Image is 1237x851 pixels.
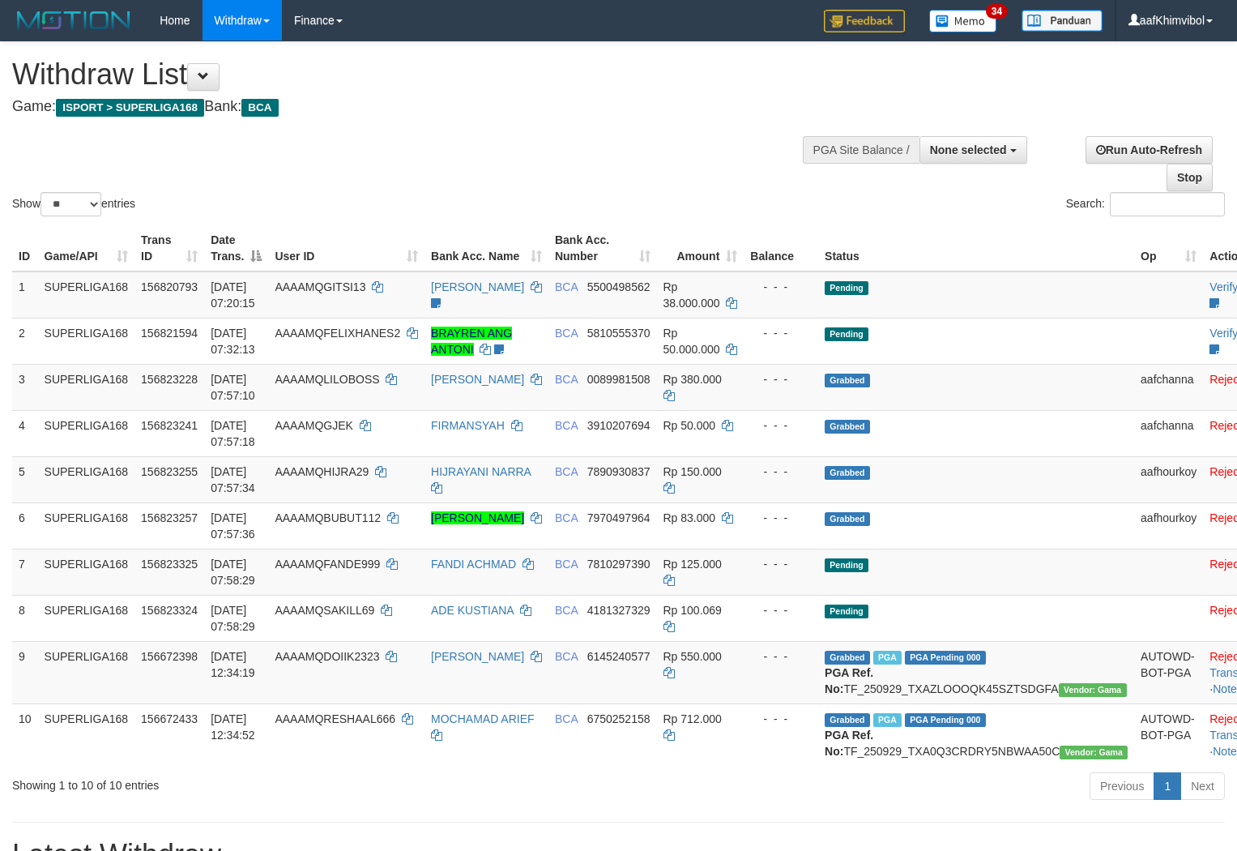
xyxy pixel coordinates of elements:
b: PGA Ref. No: [825,666,873,695]
a: ADE KUSTIANA [431,604,514,617]
td: aafchanna [1134,364,1203,410]
th: Balance [744,225,818,272]
a: FANDI ACHMAD [431,558,516,571]
td: SUPERLIGA168 [38,549,135,595]
td: AUTOWD-BOT-PGA [1134,641,1203,703]
td: SUPERLIGA168 [38,703,135,766]
td: 10 [12,703,38,766]
span: Grabbed [825,420,870,434]
div: - - - [750,417,812,434]
div: - - - [750,464,812,480]
span: BCA [555,511,578,524]
span: AAAAMQGJEK [275,419,352,432]
td: 1 [12,272,38,319]
th: Op: activate to sort column ascending [1134,225,1203,272]
td: SUPERLIGA168 [38,502,135,549]
div: - - - [750,279,812,295]
span: 156823228 [141,373,198,386]
a: [PERSON_NAME] [431,511,524,524]
a: 1 [1154,772,1181,800]
span: 156672398 [141,650,198,663]
th: Bank Acc. Name: activate to sort column ascending [424,225,548,272]
td: TF_250929_TXA0Q3CRDRY5NBWAA50C [818,703,1134,766]
span: AAAAMQHIJRA29 [275,465,369,478]
th: ID [12,225,38,272]
span: PGA Pending [905,651,986,665]
span: [DATE] 07:57:18 [211,419,255,448]
td: SUPERLIGA168 [38,318,135,364]
span: Pending [825,281,868,295]
div: - - - [750,556,812,572]
span: [DATE] 07:57:34 [211,465,255,494]
span: BCA [555,419,578,432]
div: PGA Site Balance / [803,136,919,164]
span: PGA Pending [905,713,986,727]
span: [DATE] 12:34:19 [211,650,255,679]
td: 5 [12,456,38,502]
span: Rp 712.000 [663,712,722,725]
span: Rp 38.000.000 [663,280,720,310]
a: HIJRAYANI NARRA [431,465,531,478]
span: AAAAMQBUBUT112 [275,511,381,524]
span: AAAAMQRESHAAL666 [275,712,395,725]
td: aafhourkoy [1134,456,1203,502]
span: AAAAMQFANDE999 [275,558,380,571]
span: [DATE] 07:57:36 [211,511,255,541]
a: Note [1213,682,1237,695]
span: Rp 50.000.000 [663,327,720,356]
span: Copy 7810297390 to clipboard [587,558,650,571]
td: aafchanna [1134,410,1203,456]
td: aafhourkoy [1134,502,1203,549]
span: 156823257 [141,511,198,524]
a: Previous [1090,772,1154,800]
span: Copy 3910207694 to clipboard [587,419,650,432]
td: 2 [12,318,38,364]
span: Copy 0089981508 to clipboard [587,373,650,386]
span: Pending [825,605,868,618]
a: [PERSON_NAME] [431,280,524,293]
td: 8 [12,595,38,641]
img: MOTION_logo.png [12,8,135,32]
span: 156820793 [141,280,198,293]
select: Showentries [41,192,101,216]
label: Search: [1066,192,1225,216]
span: Rp 150.000 [663,465,722,478]
th: Status [818,225,1134,272]
div: - - - [750,371,812,387]
div: - - - [750,711,812,727]
td: 4 [12,410,38,456]
div: - - - [750,602,812,618]
img: Button%20Memo.svg [929,10,997,32]
span: Copy 5810555370 to clipboard [587,327,650,340]
td: SUPERLIGA168 [38,641,135,703]
td: TF_250929_TXAZLOOOQK45SZTSDGFA [818,641,1134,703]
span: Rp 125.000 [663,558,722,571]
span: [DATE] 12:34:52 [211,712,255,742]
label: Show entries [12,192,135,216]
td: SUPERLIGA168 [38,595,135,641]
span: AAAAMQSAKILL69 [275,604,374,617]
td: SUPERLIGA168 [38,364,135,410]
span: Rp 380.000 [663,373,722,386]
span: Copy 6145240577 to clipboard [587,650,650,663]
td: SUPERLIGA168 [38,272,135,319]
button: None selected [919,136,1027,164]
th: Game/API: activate to sort column ascending [38,225,135,272]
span: 156672433 [141,712,198,725]
span: Grabbed [825,651,870,665]
span: BCA [555,604,578,617]
span: 156823241 [141,419,198,432]
span: BCA [555,558,578,571]
span: [DATE] 07:58:29 [211,604,255,633]
span: [DATE] 07:20:15 [211,280,255,310]
span: Grabbed [825,512,870,526]
span: AAAAMQLILOBOSS [275,373,379,386]
div: - - - [750,325,812,341]
span: [DATE] 07:32:13 [211,327,255,356]
span: AAAAMQFELIXHANES2 [275,327,400,340]
h4: Game: Bank: [12,99,808,115]
span: Copy 6750252158 to clipboard [587,712,650,725]
span: Copy 4181327329 to clipboard [587,604,650,617]
td: 3 [12,364,38,410]
th: Amount: activate to sort column ascending [657,225,744,272]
